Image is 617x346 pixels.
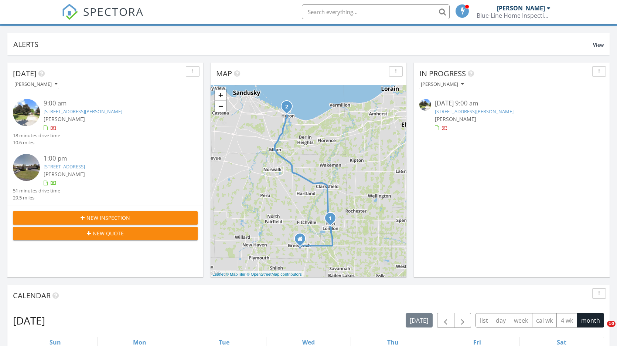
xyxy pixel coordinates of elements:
[475,313,492,327] button: list
[300,239,304,243] div: 27 Senior Drive, Greenwich OH 44837
[421,82,464,87] div: [PERSON_NAME]
[14,82,57,87] div: [PERSON_NAME]
[13,154,198,201] a: 1:00 pm [STREET_ADDRESS] [PERSON_NAME] 51 minutes drive time 29.5 miles
[44,154,182,163] div: 1:00 pm
[216,68,232,78] span: Map
[212,272,225,276] a: Leaflet
[215,101,226,112] a: Zoom out
[62,10,144,26] a: SPECTORA
[532,313,557,327] button: cal wk
[247,272,302,276] a: © OpenStreetMap contributors
[93,229,124,237] span: New Quote
[13,68,37,78] span: [DATE]
[44,163,85,170] a: [STREET_ADDRESS]
[62,4,78,20] img: The Best Home Inspection Software - Spectora
[226,272,246,276] a: © MapTiler
[577,313,604,327] button: month
[44,171,85,178] span: [PERSON_NAME]
[593,42,604,48] span: View
[13,99,40,126] img: streetview
[13,290,51,300] span: Calendar
[437,313,454,328] button: Previous month
[492,313,510,327] button: day
[285,104,288,110] i: 2
[477,12,550,19] div: Blue-Line Home Inspections, LLC
[83,4,144,19] span: SPECTORA
[13,99,198,146] a: 9:00 am [STREET_ADDRESS][PERSON_NAME] [PERSON_NAME] 18 minutes drive time 10.6 miles
[419,99,604,132] a: [DATE] 9:00 am [STREET_ADDRESS][PERSON_NAME] [PERSON_NAME]
[497,4,545,12] div: [PERSON_NAME]
[13,132,60,139] div: 18 minutes drive time
[510,313,532,327] button: week
[86,214,130,222] span: New Inspection
[556,313,577,327] button: 4 wk
[419,80,465,90] button: [PERSON_NAME]
[435,115,476,122] span: [PERSON_NAME]
[607,321,616,327] span: 10
[592,321,610,339] iframe: Intercom live chat
[13,227,198,240] button: New Quote
[44,115,85,122] span: [PERSON_NAME]
[419,68,466,78] span: In Progress
[13,80,59,90] button: [PERSON_NAME]
[435,99,589,108] div: [DATE] 9:00 am
[419,99,431,111] img: streetview
[211,271,304,278] div: |
[454,313,471,328] button: Next month
[302,4,450,19] input: Search everything...
[13,139,60,146] div: 10.6 miles
[13,313,45,328] h2: [DATE]
[44,108,122,115] a: [STREET_ADDRESS][PERSON_NAME]
[215,90,226,101] a: Zoom in
[406,313,433,327] button: [DATE]
[13,187,60,194] div: 51 minutes drive time
[13,194,60,201] div: 29.5 miles
[13,211,198,225] button: New Inspection
[329,216,332,221] i: 1
[287,106,291,111] div: 505 Liberty Dr 9b, Huron, OH 44839
[13,39,593,49] div: Alerts
[13,154,40,181] img: streetview
[435,108,514,115] a: [STREET_ADDRESS][PERSON_NAME]
[44,99,182,108] div: 9:00 am
[330,218,335,222] div: 109 Clifton St, New London, OH 44851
